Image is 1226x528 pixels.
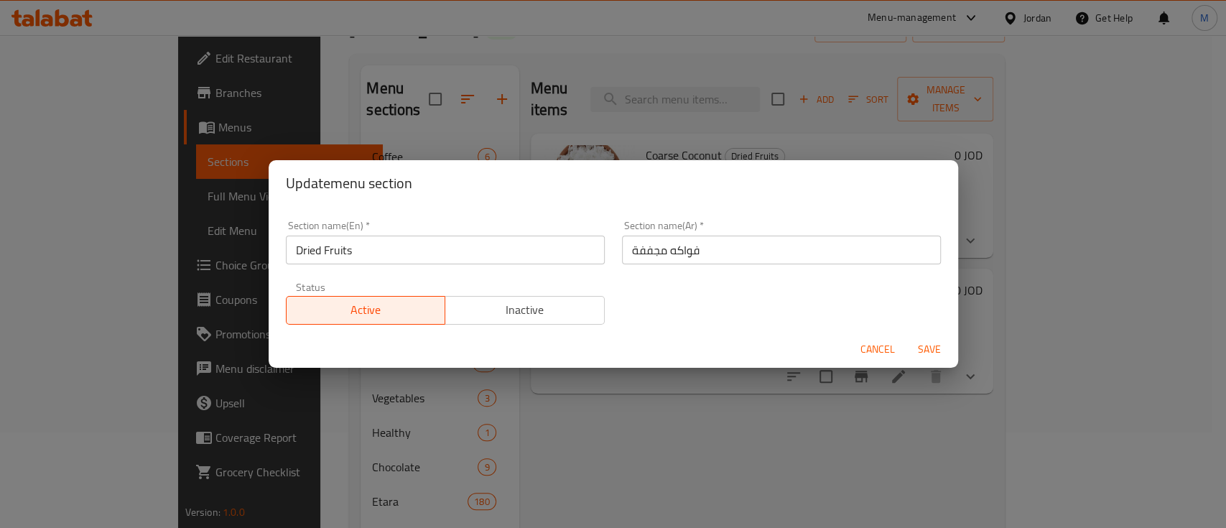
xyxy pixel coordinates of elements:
button: Cancel [855,336,901,363]
input: Please enter section name(en) [286,236,605,264]
button: Inactive [445,296,605,325]
span: Inactive [451,300,599,320]
input: Please enter section name(ar) [622,236,941,264]
span: Save [912,341,947,358]
button: Save [906,336,952,363]
button: Active [286,296,446,325]
span: Active [292,300,440,320]
h2: Update menu section [286,172,941,195]
span: Cancel [860,341,895,358]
